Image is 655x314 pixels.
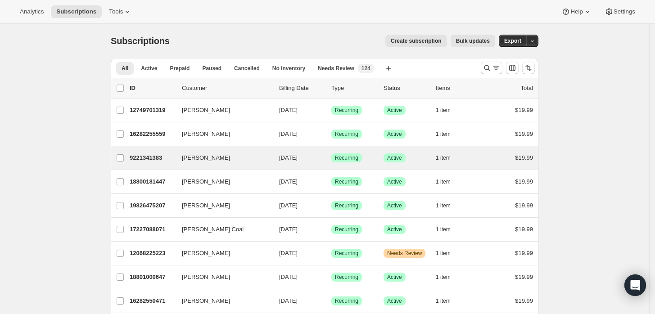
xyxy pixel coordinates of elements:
[387,178,402,185] span: Active
[279,202,298,209] span: [DATE]
[130,104,533,117] div: 12749701319[PERSON_NAME][DATE]SuccessRecurringSuccessActive1 item$19.99
[182,249,230,258] span: [PERSON_NAME]
[335,130,358,138] span: Recurring
[176,246,267,260] button: [PERSON_NAME]
[130,296,175,305] p: 16282550471
[506,62,519,74] button: Customize table column order and visibility
[522,62,535,74] button: Sort the results
[182,130,230,139] span: [PERSON_NAME]
[624,274,646,296] div: Open Intercom Messenger
[176,294,267,308] button: [PERSON_NAME]
[335,154,358,161] span: Recurring
[599,5,641,18] button: Settings
[515,154,533,161] span: $19.99
[279,154,298,161] span: [DATE]
[182,296,230,305] span: [PERSON_NAME]
[515,202,533,209] span: $19.99
[176,222,267,237] button: [PERSON_NAME] Coal
[436,250,451,257] span: 1 item
[436,223,461,236] button: 1 item
[387,107,402,114] span: Active
[141,65,157,72] span: Active
[279,130,298,137] span: [DATE]
[381,62,396,75] button: Create new view
[122,65,128,72] span: All
[130,175,533,188] div: 18800181447[PERSON_NAME][DATE]SuccessRecurringSuccessActive1 item$19.99
[130,152,533,164] div: 9221341383[PERSON_NAME][DATE]SuccessRecurringSuccessActive1 item$19.99
[182,201,230,210] span: [PERSON_NAME]
[104,5,137,18] button: Tools
[51,5,102,18] button: Subscriptions
[436,130,451,138] span: 1 item
[56,8,96,15] span: Subscriptions
[515,226,533,233] span: $19.99
[202,65,221,72] span: Paused
[436,226,451,233] span: 1 item
[515,297,533,304] span: $19.99
[111,36,170,46] span: Subscriptions
[456,37,490,45] span: Bulk updates
[130,84,533,93] div: IDCustomerBilling DateTypeStatusItemsTotal
[176,270,267,284] button: [PERSON_NAME]
[515,250,533,256] span: $19.99
[335,226,358,233] span: Recurring
[504,37,521,45] span: Export
[182,177,230,186] span: [PERSON_NAME]
[176,175,267,189] button: [PERSON_NAME]
[387,202,402,209] span: Active
[335,178,358,185] span: Recurring
[130,295,533,307] div: 16282550471[PERSON_NAME][DATE]SuccessRecurringSuccessActive1 item$19.99
[335,250,358,257] span: Recurring
[391,37,442,45] span: Create subscription
[130,128,533,140] div: 16282255559[PERSON_NAME][DATE]SuccessRecurringSuccessActive1 item$19.99
[176,151,267,165] button: [PERSON_NAME]
[436,202,451,209] span: 1 item
[279,84,324,93] p: Billing Date
[556,5,597,18] button: Help
[436,295,461,307] button: 1 item
[436,104,461,117] button: 1 item
[515,274,533,280] span: $19.99
[436,152,461,164] button: 1 item
[335,107,358,114] span: Recurring
[182,84,272,93] p: Customer
[436,178,451,185] span: 1 item
[279,226,298,233] span: [DATE]
[130,84,175,93] p: ID
[130,223,533,236] div: 17227088071[PERSON_NAME] Coal[DATE]SuccessRecurringSuccessActive1 item$19.99
[361,65,370,72] span: 124
[387,154,402,161] span: Active
[130,201,175,210] p: 19826475207
[279,250,298,256] span: [DATE]
[387,274,402,281] span: Active
[182,106,230,115] span: [PERSON_NAME]
[130,130,175,139] p: 16282255559
[387,250,422,257] span: Needs Review
[130,225,175,234] p: 17227088071
[176,103,267,117] button: [PERSON_NAME]
[182,153,230,162] span: [PERSON_NAME]
[436,107,451,114] span: 1 item
[385,35,447,47] button: Create subscription
[436,274,451,281] span: 1 item
[130,199,533,212] div: 19826475207[PERSON_NAME][DATE]SuccessRecurringSuccessActive1 item$19.99
[234,65,260,72] span: Cancelled
[176,127,267,141] button: [PERSON_NAME]
[182,273,230,282] span: [PERSON_NAME]
[335,297,358,305] span: Recurring
[436,271,461,283] button: 1 item
[335,202,358,209] span: Recurring
[387,130,402,138] span: Active
[279,274,298,280] span: [DATE]
[515,178,533,185] span: $19.99
[272,65,305,72] span: No inventory
[130,247,533,260] div: 12068225223[PERSON_NAME][DATE]SuccessRecurringWarningNeeds Review1 item$19.99
[515,130,533,137] span: $19.99
[387,297,402,305] span: Active
[436,247,461,260] button: 1 item
[182,225,244,234] span: [PERSON_NAME] Coal
[481,62,502,74] button: Search and filter results
[130,106,175,115] p: 12749701319
[130,271,533,283] div: 18801000647[PERSON_NAME][DATE]SuccessRecurringSuccessActive1 item$19.99
[436,128,461,140] button: 1 item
